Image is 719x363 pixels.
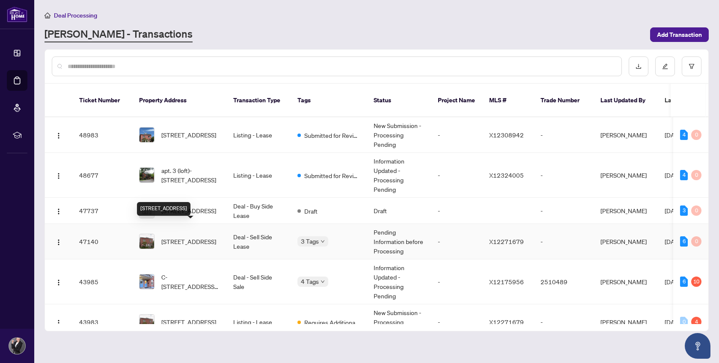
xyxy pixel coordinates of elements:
button: Logo [52,128,65,142]
td: Information Updated - Processing Pending [367,259,431,304]
td: [PERSON_NAME] [594,117,658,153]
span: [DATE] [665,318,683,326]
th: Last Updated By [594,84,658,117]
div: 0 [680,317,688,327]
td: [PERSON_NAME] [594,304,658,340]
td: [PERSON_NAME] [594,153,658,198]
img: Profile Icon [9,338,25,354]
img: thumbnail-img [140,274,154,289]
td: - [431,224,482,259]
button: Logo [52,275,65,289]
td: Information Updated - Processing Pending [367,153,431,198]
img: thumbnail-img [140,315,154,329]
img: Logo [55,319,62,326]
td: Listing - Lease [226,153,291,198]
span: download [636,63,642,69]
td: 47140 [72,224,132,259]
span: Submitted for Review [304,131,360,140]
th: Ticket Number [72,84,132,117]
td: New Submission - Processing Pending [367,304,431,340]
th: Property Address [132,84,226,117]
td: [PERSON_NAME] [594,224,658,259]
span: [DATE] [665,238,683,245]
span: X12324005 [489,171,524,179]
span: [DATE] [665,171,683,179]
div: 0 [691,130,701,140]
td: - [534,224,594,259]
button: Logo [52,168,65,182]
img: thumbnail-img [140,128,154,142]
div: 4 [691,317,701,327]
button: edit [655,57,675,76]
span: Add Transaction [657,28,702,42]
button: Logo [52,315,65,329]
div: 3 [680,205,688,216]
td: Listing - Lease [226,117,291,153]
span: edit [662,63,668,69]
span: filter [689,63,695,69]
span: home [45,12,51,18]
span: [DATE] [665,278,683,286]
img: thumbnail-img [140,168,154,182]
img: Logo [55,239,62,246]
th: Project Name [431,84,482,117]
span: Draft [304,206,318,216]
span: X12271679 [489,318,524,326]
img: Logo [55,132,62,139]
td: - [534,153,594,198]
td: - [431,198,482,224]
td: Draft [367,198,431,224]
span: C-[STREET_ADDRESS][PERSON_NAME] [161,272,220,291]
button: Logo [52,235,65,248]
div: 6 [680,277,688,287]
button: filter [682,57,701,76]
td: - [431,153,482,198]
img: logo [7,6,27,22]
button: Add Transaction [650,27,709,42]
span: [STREET_ADDRESS] [161,317,216,327]
td: [PERSON_NAME] [594,259,658,304]
th: Transaction Type [226,84,291,117]
img: Logo [55,279,62,286]
span: 3 Tags [301,236,319,246]
div: 0 [691,205,701,216]
span: X12308942 [489,131,524,139]
div: 0 [691,236,701,247]
span: down [321,239,325,244]
div: 4 [680,130,688,140]
td: - [534,117,594,153]
img: Logo [55,208,62,215]
td: 47737 [72,198,132,224]
th: Status [367,84,431,117]
span: Last Modified Date [665,95,717,105]
span: 4 Tags [301,277,319,286]
div: 0 [691,170,701,180]
span: [STREET_ADDRESS] [161,237,216,246]
span: down [321,280,325,284]
span: [STREET_ADDRESS] [161,130,216,140]
button: Open asap [685,333,710,359]
a: [PERSON_NAME] - Transactions [45,27,193,42]
td: 48677 [72,153,132,198]
th: MLS # [482,84,534,117]
img: thumbnail-img [140,234,154,249]
th: Trade Number [534,84,594,117]
td: [PERSON_NAME] [594,198,658,224]
td: Deal - Sell Side Lease [226,224,291,259]
span: X12175956 [489,278,524,286]
td: - [431,259,482,304]
td: Listing - Lease [226,304,291,340]
td: Deal - Sell Side Sale [226,259,291,304]
span: [DATE] [665,131,683,139]
span: Deal Processing [54,12,97,19]
td: 2510489 [534,259,594,304]
td: 48983 [72,117,132,153]
td: Pending Information before Processing [367,224,431,259]
div: 6 [680,236,688,247]
span: apt. 3 (loft)-[STREET_ADDRESS] [161,166,220,184]
td: 43983 [72,304,132,340]
span: Submitted for Review [304,171,360,180]
td: Deal - Buy Side Lease [226,198,291,224]
td: - [431,304,482,340]
th: Tags [291,84,367,117]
